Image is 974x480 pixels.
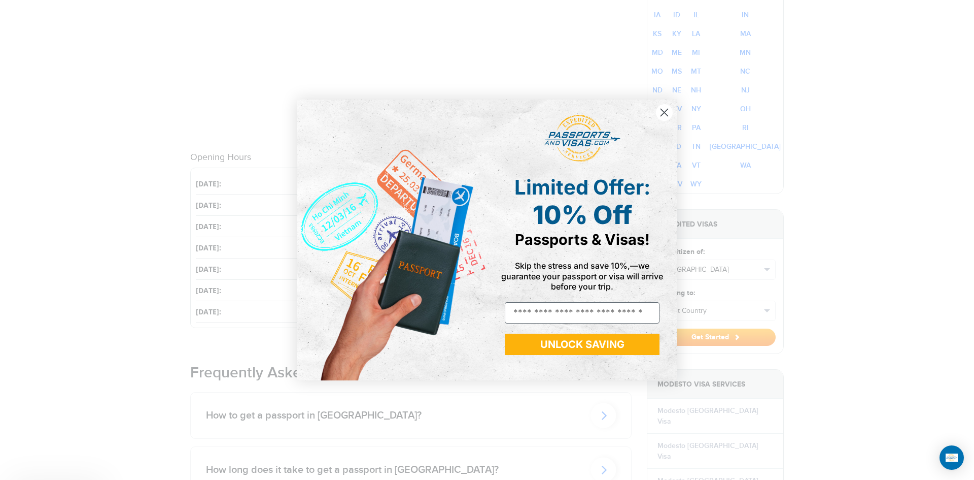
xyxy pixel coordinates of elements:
button: UNLOCK SAVING [505,334,659,355]
img: passports and visas [544,115,620,163]
div: Open Intercom Messenger [940,445,964,470]
span: Passports & Visas! [515,231,650,248]
button: Close dialog [655,104,673,121]
span: Limited Offer: [514,175,650,200]
img: de9cda0d-0715-46ca-9a25-073762a91ba7.png [297,100,487,380]
span: Skip the stress and save 10%,—we guarantee your passport or visa will arrive before your trip. [501,261,663,291]
span: 10% Off [533,200,632,230]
